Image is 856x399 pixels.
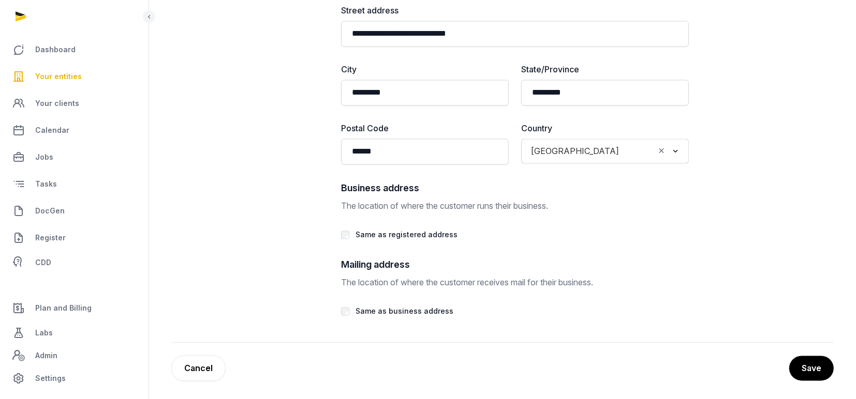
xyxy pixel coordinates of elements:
[624,144,654,158] input: Search for option
[521,63,689,75] label: State/Province
[8,64,140,89] a: Your entities
[171,355,226,381] a: Cancel
[789,356,834,380] button: Save
[8,37,140,62] a: Dashboard
[526,142,684,160] div: Search for option
[8,198,140,223] a: DocGen
[341,276,689,288] p: The location of where the customer receives mail for their business.
[341,63,509,75] label: City
[528,144,622,158] span: [GEOGRAPHIC_DATA]
[35,302,92,314] span: Plan and Billing
[521,122,689,134] label: Country
[356,230,457,239] label: Same as registered address
[35,372,66,385] span: Settings
[35,327,53,339] span: Labs
[657,144,666,158] button: Clear Selected
[8,91,140,116] a: Your clients
[35,97,79,110] span: Your clients
[35,232,66,244] span: Register
[8,172,140,196] a: Tasks
[8,320,140,345] a: Labs
[35,178,57,190] span: Tasks
[35,256,51,269] span: CDD
[35,43,76,56] span: Dashboard
[8,296,140,320] a: Plan and Billing
[341,199,689,212] p: The location of where the customer runs their business.
[35,349,57,362] span: Admin
[341,257,689,272] h2: Mailing address
[356,306,453,315] label: Same as business address
[341,4,689,17] label: Street address
[35,151,53,163] span: Jobs
[8,225,140,250] a: Register
[8,366,140,391] a: Settings
[8,145,140,170] a: Jobs
[35,205,65,217] span: DocGen
[35,124,69,136] span: Calendar
[8,345,140,366] a: Admin
[341,181,689,195] h2: Business address
[341,122,509,134] label: Postal Code
[35,70,82,83] span: Your entities
[8,118,140,143] a: Calendar
[8,252,140,273] a: CDD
